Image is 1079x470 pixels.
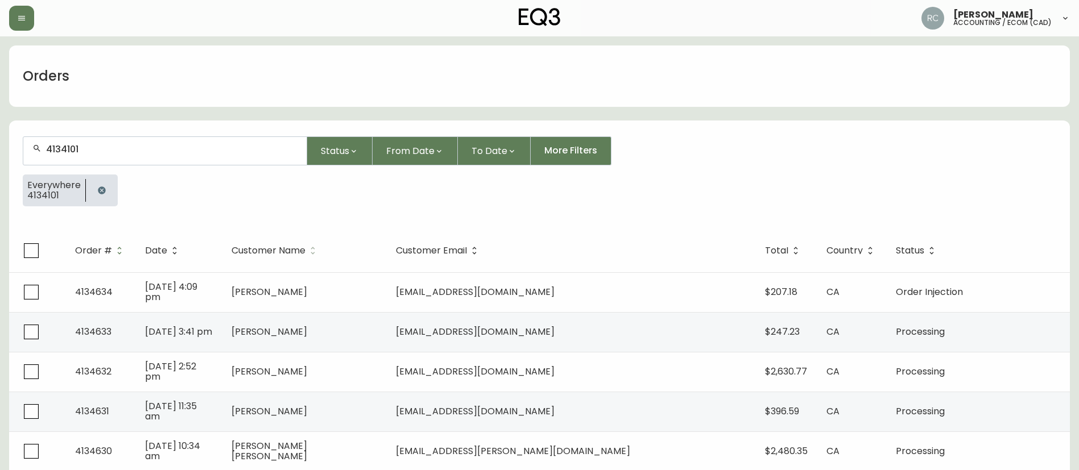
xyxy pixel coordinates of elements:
[75,325,111,338] span: 4134633
[145,280,197,303] span: [DATE] 4:09 pm
[145,246,182,256] span: Date
[75,444,112,457] span: 4134630
[321,144,349,158] span: Status
[231,405,307,418] span: [PERSON_NAME]
[765,325,800,338] span: $247.23
[544,144,597,157] span: More Filters
[145,247,167,254] span: Date
[396,365,555,378] span: [EMAIL_ADDRESS][DOMAIN_NAME]
[826,365,840,378] span: CA
[396,444,630,457] span: [EMAIL_ADDRESS][PERSON_NAME][DOMAIN_NAME]
[896,365,945,378] span: Processing
[765,365,807,378] span: $2,630.77
[896,405,945,418] span: Processing
[27,190,81,201] span: 4134101
[953,19,1052,26] h5: accounting / ecom (cad)
[396,405,555,418] span: [EMAIL_ADDRESS][DOMAIN_NAME]
[826,325,840,338] span: CA
[896,325,945,338] span: Processing
[27,180,81,190] span: Everywhere
[231,247,305,254] span: Customer Name
[896,285,963,298] span: Order Injection
[145,400,197,423] span: [DATE] 11:35 am
[765,285,797,298] span: $207.18
[826,405,840,418] span: CA
[765,246,803,256] span: Total
[373,136,458,165] button: From Date
[826,285,840,298] span: CA
[145,360,196,383] span: [DATE] 2:52 pm
[519,8,561,26] img: logo
[23,66,69,86] h1: Orders
[75,246,127,256] span: Order #
[396,246,482,256] span: Customer Email
[826,246,878,256] span: Country
[231,285,307,298] span: [PERSON_NAME]
[396,325,555,338] span: [EMAIL_ADDRESS][DOMAIN_NAME]
[145,325,212,338] span: [DATE] 3:41 pm
[231,246,320,256] span: Customer Name
[75,247,112,254] span: Order #
[46,144,297,155] input: Search
[765,405,799,418] span: $396.59
[75,405,109,418] span: 4134631
[531,136,611,165] button: More Filters
[231,439,307,463] span: [PERSON_NAME] [PERSON_NAME]
[472,144,507,158] span: To Date
[765,444,808,457] span: $2,480.35
[386,144,435,158] span: From Date
[921,7,944,30] img: f4ba4e02bd060be8f1386e3ca455bd0e
[75,285,113,298] span: 4134634
[396,247,467,254] span: Customer Email
[307,136,373,165] button: Status
[896,246,939,256] span: Status
[896,247,924,254] span: Status
[75,365,111,378] span: 4134632
[896,444,945,457] span: Processing
[765,247,788,254] span: Total
[231,325,307,338] span: [PERSON_NAME]
[231,365,307,378] span: [PERSON_NAME]
[953,10,1033,19] span: [PERSON_NAME]
[826,247,863,254] span: Country
[396,285,555,298] span: [EMAIL_ADDRESS][DOMAIN_NAME]
[458,136,531,165] button: To Date
[145,439,200,463] span: [DATE] 10:34 am
[826,444,840,457] span: CA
